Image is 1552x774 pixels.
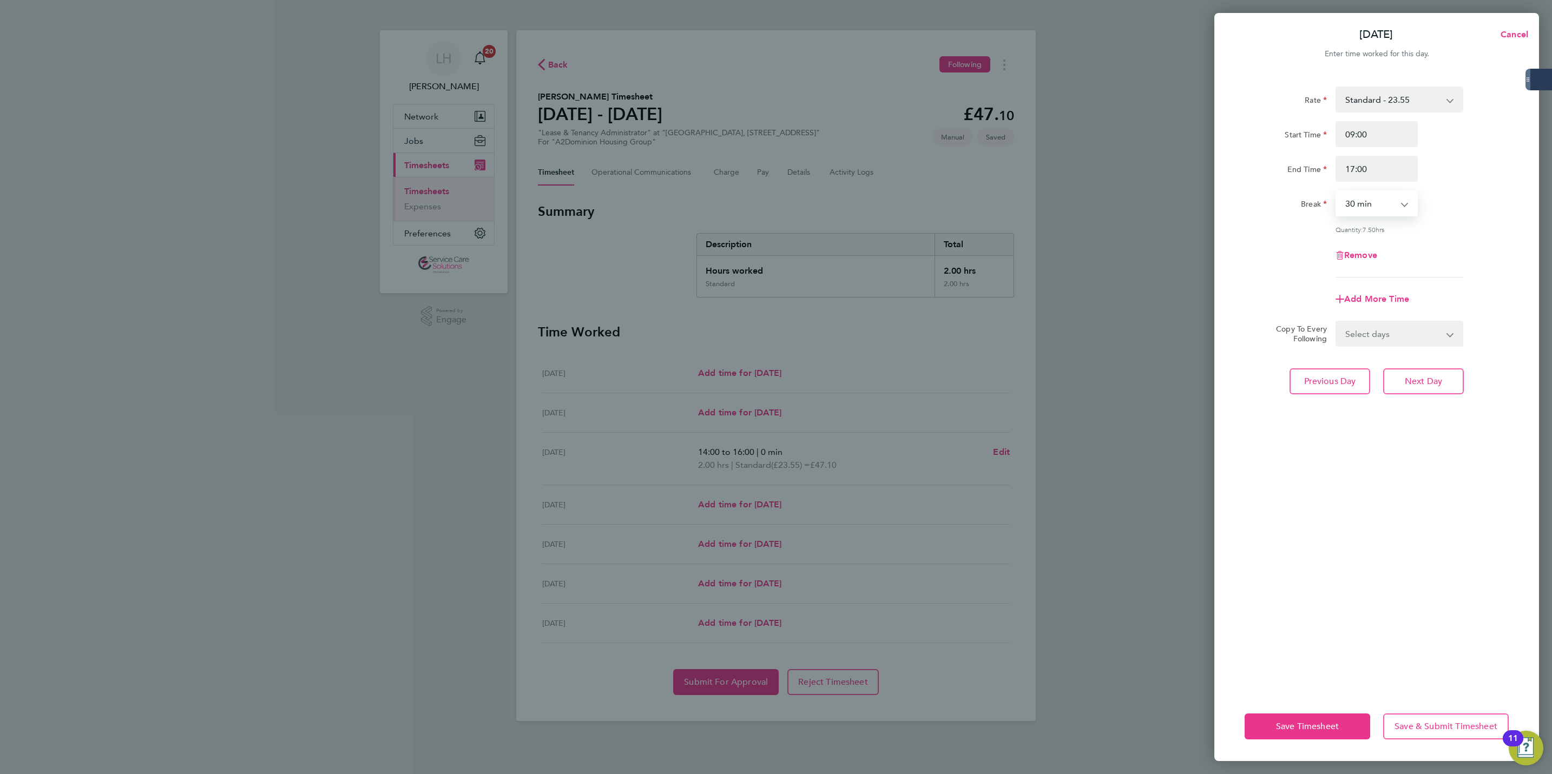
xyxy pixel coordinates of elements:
[1305,95,1327,108] label: Rate
[1267,324,1327,343] label: Copy To Every Following
[1383,713,1509,739] button: Save & Submit Timesheet
[1344,250,1377,260] span: Remove
[1405,376,1442,387] span: Next Day
[1304,376,1356,387] span: Previous Day
[1497,29,1528,39] span: Cancel
[1508,738,1518,752] div: 11
[1245,713,1370,739] button: Save Timesheet
[1276,721,1339,732] span: Save Timesheet
[1301,199,1327,212] label: Break
[1336,121,1418,147] input: E.g. 08:00
[1336,225,1463,234] div: Quantity: hrs
[1395,721,1497,732] span: Save & Submit Timesheet
[1383,368,1464,394] button: Next Day
[1509,731,1543,765] button: Open Resource Center, 11 new notifications
[1344,294,1409,304] span: Add More Time
[1483,24,1539,45] button: Cancel
[1285,130,1327,143] label: Start Time
[1363,225,1376,234] span: 7.50
[1214,48,1539,61] div: Enter time worked for this day.
[1287,164,1327,177] label: End Time
[1336,295,1409,303] button: Add More Time
[1290,368,1370,394] button: Previous Day
[1359,27,1393,42] p: [DATE]
[1336,251,1377,260] button: Remove
[1336,156,1418,182] input: E.g. 18:00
